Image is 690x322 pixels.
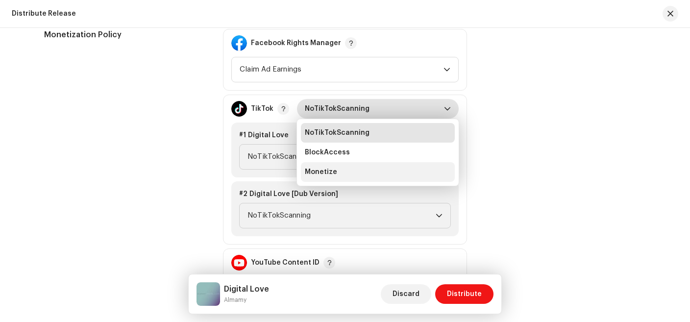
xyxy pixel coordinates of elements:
[305,128,370,138] span: NoTikTokScanning
[247,203,436,228] span: NoTikTokScanning
[305,148,350,157] span: BlockAccess
[251,105,273,113] div: TikTok
[436,203,443,228] div: dropdown trigger
[444,57,450,82] div: dropdown trigger
[44,29,207,41] h5: Monetization Policy
[224,283,269,295] h5: Digital Love
[251,39,341,47] div: Facebook Rights Manager
[393,284,419,304] span: Discard
[239,130,451,140] div: #1 Digital Love
[435,284,493,304] button: Distribute
[251,259,320,267] div: YouTube Content ID
[224,295,269,305] small: Digital Love
[301,143,455,162] li: BlockAccess
[240,57,444,82] span: Claim Ad Earnings
[381,284,431,304] button: Discard
[239,189,451,199] div: #2 Digital Love [Dub Version]
[197,282,220,306] img: 2548317d-2922-4ccd-9ae2-d8af85778d21
[247,145,436,169] span: NoTikTokScanning
[12,10,76,18] div: Distribute Release
[301,123,455,143] li: NoTikTokScanning
[444,99,451,119] div: dropdown trigger
[297,119,459,186] ul: Option List
[305,167,337,177] span: Monetize
[301,162,455,182] li: Monetize
[305,99,444,119] span: NoTikTokScanning
[447,284,482,304] span: Distribute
